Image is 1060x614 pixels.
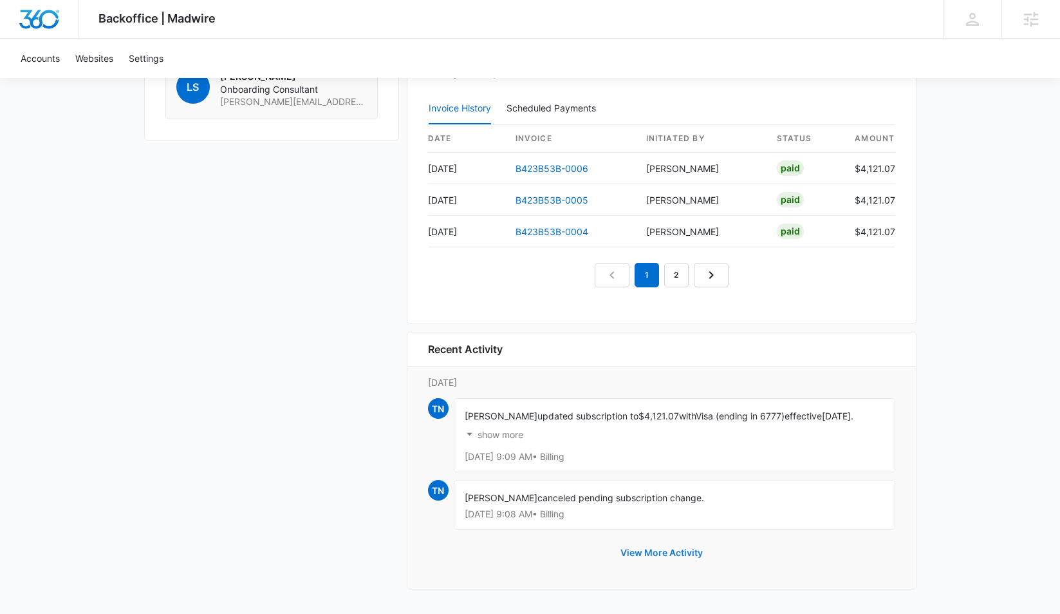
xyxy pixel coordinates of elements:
span: TN [428,480,449,501]
td: $4,121.07 [844,184,895,216]
th: Initiated By [636,125,767,153]
nav: Pagination [595,263,729,287]
span: [PERSON_NAME] [465,410,537,421]
span: TN [428,398,449,419]
td: [DATE] [428,184,505,216]
span: $4,121.07 [638,410,679,421]
th: status [767,125,844,153]
div: Paid [777,192,804,207]
span: Visa (ending in 6777) [696,410,785,421]
span: effective [785,410,822,421]
th: invoice [505,125,636,153]
p: [DATE] 9:09 AM • Billing [465,452,884,461]
a: Page 2 [664,263,689,287]
a: Accounts [13,39,68,78]
th: date [428,125,505,153]
p: [DATE] 9:08 AM • Billing [465,510,884,519]
div: Paid [777,224,804,239]
p: show more [478,430,523,439]
span: Onboarding Consultant [220,83,367,96]
a: Next Page [694,263,729,287]
span: [PERSON_NAME] [465,492,537,503]
a: B423B53B-0006 [516,163,588,174]
a: B423B53B-0005 [516,195,588,206]
td: $4,121.07 [844,153,895,184]
td: [PERSON_NAME] [636,153,767,184]
td: [PERSON_NAME] [636,184,767,216]
em: 1 [635,263,659,287]
td: [DATE] [428,153,505,184]
th: amount [844,125,895,153]
td: [DATE] [428,216,505,247]
button: show more [465,423,523,447]
button: View More Activity [608,537,716,568]
span: canceled pending subscription change. [537,492,704,503]
p: [DATE] [428,376,895,389]
a: Settings [121,39,171,78]
td: $4,121.07 [844,216,895,247]
td: [PERSON_NAME] [636,216,767,247]
span: [DATE]. [822,410,853,421]
span: with [679,410,696,421]
a: Websites [68,39,121,78]
button: Invoice History [429,93,491,124]
h6: Recent Activity [428,341,503,357]
div: Paid [777,160,804,176]
span: updated subscription to [537,410,638,421]
span: LS [176,70,210,104]
a: B423B53B-0004 [516,226,588,237]
span: [PERSON_NAME][EMAIL_ADDRESS][PERSON_NAME][DOMAIN_NAME] [220,95,367,108]
span: Backoffice | Madwire [98,12,216,25]
div: Scheduled Payments [507,104,601,113]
